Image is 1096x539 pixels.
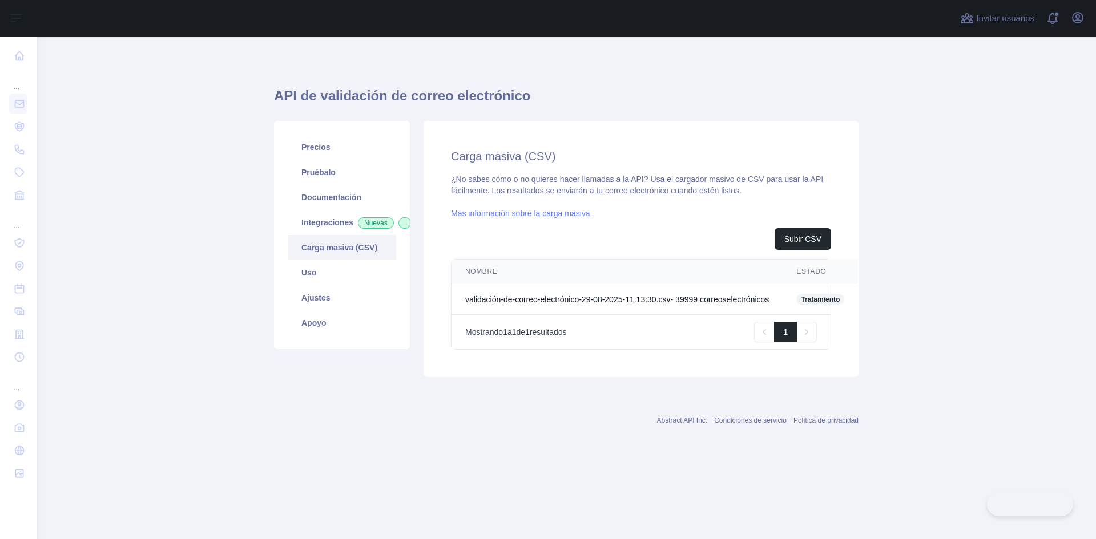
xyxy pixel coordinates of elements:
a: Condiciones de servicio [714,416,787,424]
font: de [517,327,526,337]
font: Tratamiento [801,295,840,303]
font: Integraciones [301,218,353,227]
font: a [507,327,512,337]
font: ESTADO [796,268,826,275]
font: API de validación de correo electrónico [274,88,530,103]
font: - [671,295,674,304]
font: NOMBRE [465,268,497,275]
a: IntegracionesNuevas [288,210,396,235]
font: ... [14,384,19,392]
a: Ajustes [288,285,396,310]
font: Nuevas [364,219,388,227]
font: ¿No sabes cómo o no quieres hacer llamadas a la API? Usa el cargador masivo de CSV para usar la A... [451,175,823,195]
font: validación-de-correo-electrónico-29-08-2025-11:13:30.csv [465,295,671,304]
font: Apoyo [301,318,327,327]
font: Carga masiva (CSV) [301,243,377,252]
font: 1 [512,327,517,337]
a: 1 [774,322,797,342]
a: Más información sobre la carga masiva. [451,209,592,218]
font: Precios [301,143,331,152]
font: resultados [530,327,567,337]
button: Subir CSV [775,228,831,250]
a: Carga masiva (CSV) [288,235,396,260]
font: Ajustes [301,293,331,302]
a: Apoyo [288,310,396,335]
font: 1 [783,327,788,337]
button: Invitar usuarios [958,9,1037,27]
a: Pruébalo [288,160,396,185]
font: Documentación [301,193,361,202]
font: 1 [525,327,530,337]
a: Abstract API Inc. [656,416,707,424]
a: Uso [288,260,396,285]
font: ... [14,222,19,230]
font: Uso [301,268,316,277]
font: electrónicos [727,295,769,304]
font: ... [14,83,19,91]
font: Carga masiva (CSV) [451,150,555,163]
font: 39999 [675,295,698,304]
a: Política de privacidad [793,416,859,424]
font: Mostrando [465,327,503,337]
font: 1 [503,327,507,337]
font: Pruébalo [301,168,336,177]
font: Subir CSV [784,234,821,244]
a: Documentación [288,185,396,210]
a: Precios [288,135,396,160]
iframe: Activar/desactivar soporte al cliente [987,492,1073,516]
font: correos [700,295,727,304]
nav: Paginación [754,322,817,342]
font: Invitar usuarios [976,13,1034,23]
